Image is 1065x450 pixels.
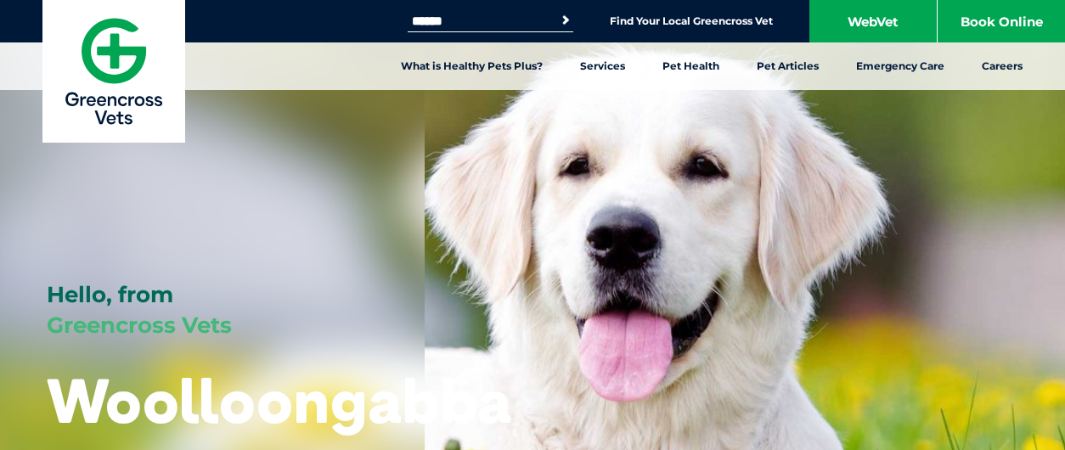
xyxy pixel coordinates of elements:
[837,42,963,90] a: Emergency Care
[644,42,738,90] a: Pet Health
[47,312,232,339] span: Greencross Vets
[738,42,837,90] a: Pet Articles
[47,367,511,434] h1: Woolloongabba
[47,281,173,308] span: Hello, from
[610,14,773,28] a: Find Your Local Greencross Vet
[963,42,1041,90] a: Careers
[557,12,574,29] button: Search
[561,42,644,90] a: Services
[382,42,561,90] a: What is Healthy Pets Plus?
